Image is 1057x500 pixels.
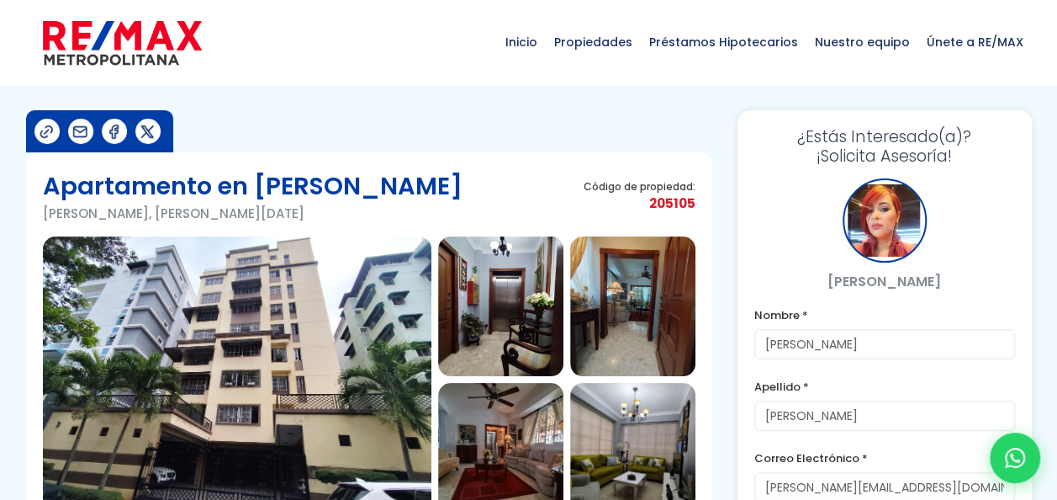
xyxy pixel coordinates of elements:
[43,203,462,224] p: [PERSON_NAME], [PERSON_NAME][DATE]
[105,123,123,141] img: Compartir
[570,237,695,376] img: Apartamento en Evaristo Morales
[584,180,695,193] span: Código de propiedad:
[754,305,1015,326] label: Nombre *
[918,17,1032,67] span: Únete a RE/MAX
[43,169,462,203] h1: Apartamento en [PERSON_NAME]
[546,17,641,67] span: Propiedades
[38,123,55,141] img: Compartir
[754,127,1015,146] span: ¿Estás Interesado(a)?
[584,193,695,214] span: 205105
[754,127,1015,166] h3: ¡Solicita Asesoría!
[754,376,1015,397] label: Apellido *
[806,17,918,67] span: Nuestro equipo
[754,271,1015,292] p: [PERSON_NAME]
[754,448,1015,469] label: Correo Electrónico *
[438,237,563,376] img: Apartamento en Evaristo Morales
[497,17,546,67] span: Inicio
[641,17,806,67] span: Préstamos Hipotecarios
[843,178,927,263] div: Maricela Dominguez
[43,18,202,68] img: remax-metropolitana-logo
[71,123,89,141] img: Compartir
[139,123,156,141] img: Compartir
